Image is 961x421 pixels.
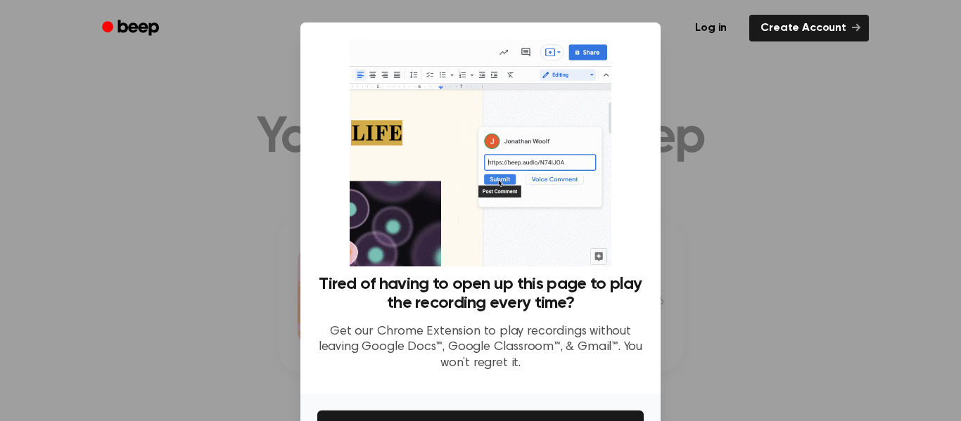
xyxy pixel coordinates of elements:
h3: Tired of having to open up this page to play the recording every time? [317,275,644,313]
img: Beep extension in action [350,39,611,266]
a: Log in [681,12,741,44]
a: Beep [92,15,172,42]
p: Get our Chrome Extension to play recordings without leaving Google Docs™, Google Classroom™, & Gm... [317,324,644,372]
a: Create Account [749,15,869,41]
